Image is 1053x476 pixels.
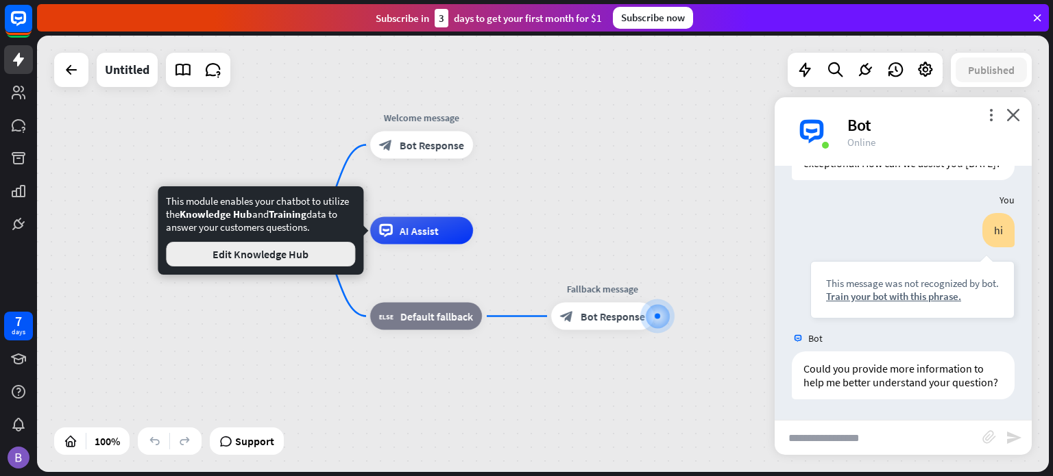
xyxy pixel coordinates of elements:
i: block_bot_response [560,310,574,323]
i: close [1006,108,1020,121]
a: 7 days [4,312,33,340]
span: Knowledge Hub [180,208,252,221]
button: Edit Knowledge Hub [166,242,355,266]
button: Open LiveChat chat widget [11,5,52,47]
div: Train your bot with this phrase. [826,290,999,303]
span: Bot Response [400,138,464,152]
i: block_attachment [982,430,996,444]
div: This module enables your chatbot to utilize the and data to answer your customers questions. [166,195,355,266]
div: Welcome message [360,111,483,125]
span: Support [235,430,274,452]
i: block_fallback [379,310,394,323]
div: 3 [435,9,448,27]
div: days [12,327,25,337]
button: Published [956,58,1027,82]
div: Online [847,136,1015,149]
span: Bot Response [581,310,645,323]
span: Bot [808,332,823,345]
div: Bot [847,114,1015,136]
i: send [1006,429,1022,446]
div: 100% [90,430,124,452]
div: Untitled [105,53,149,87]
div: Fallback message [541,282,664,296]
div: hi [982,213,1015,247]
div: 7 [15,315,22,327]
i: more_vert [984,108,997,121]
span: Training [269,208,306,221]
i: block_bot_response [379,138,393,152]
span: AI Assist [400,224,439,238]
span: Default fallback [400,310,473,323]
div: Subscribe in days to get your first month for $1 [376,9,602,27]
div: This message was not recognized by bot. [826,277,999,290]
span: You [1000,194,1015,206]
div: Could you provide more information to help me better understand your question? [792,351,1015,399]
div: Subscribe now [613,7,693,29]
